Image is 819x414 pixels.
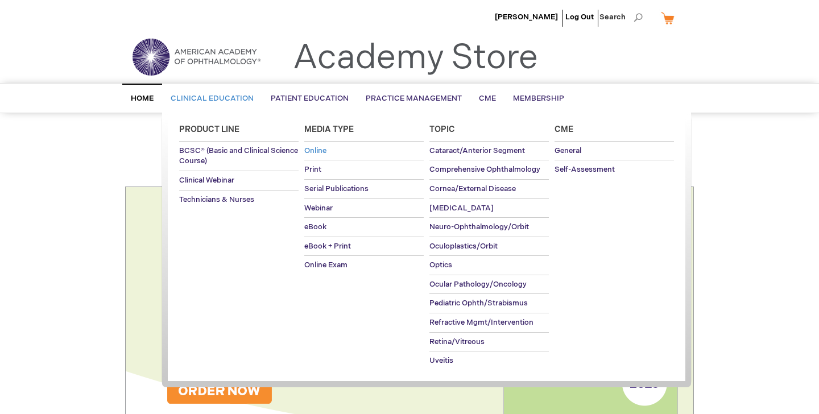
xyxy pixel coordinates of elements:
[429,146,525,155] span: Cataract/Anterior Segment
[429,204,494,213] span: [MEDICAL_DATA]
[271,94,349,103] span: Patient Education
[429,222,529,231] span: Neuro-Ophthalmology/Orbit
[179,176,234,185] span: Clinical Webinar
[304,204,333,213] span: Webinar
[179,125,239,134] span: Product Line
[513,94,564,103] span: Membership
[429,299,528,308] span: Pediatric Ophth/Strabismus
[131,94,154,103] span: Home
[429,242,498,251] span: Oculoplastics/Orbit
[304,165,321,174] span: Print
[304,146,326,155] span: Online
[555,146,581,155] span: General
[429,165,540,174] span: Comprehensive Ophthalmology
[429,184,516,193] span: Cornea/External Disease
[599,6,643,28] span: Search
[179,146,298,166] span: BCSC® (Basic and Clinical Science Course)
[479,94,496,103] span: CME
[304,184,369,193] span: Serial Publications
[179,195,254,204] span: Technicians & Nurses
[555,165,615,174] span: Self-Assessment
[293,38,538,78] a: Academy Store
[171,94,254,103] span: Clinical Education
[429,356,453,365] span: Uveitis
[429,125,455,134] span: Topic
[304,222,326,231] span: eBook
[555,125,573,134] span: Cme
[429,280,527,289] span: Ocular Pathology/Oncology
[429,318,533,327] span: Refractive Mgmt/Intervention
[366,94,462,103] span: Practice Management
[304,242,351,251] span: eBook + Print
[429,337,485,346] span: Retina/Vitreous
[495,13,558,22] a: [PERSON_NAME]
[304,125,354,134] span: Media Type
[429,260,452,270] span: Optics
[304,260,348,270] span: Online Exam
[565,13,594,22] a: Log Out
